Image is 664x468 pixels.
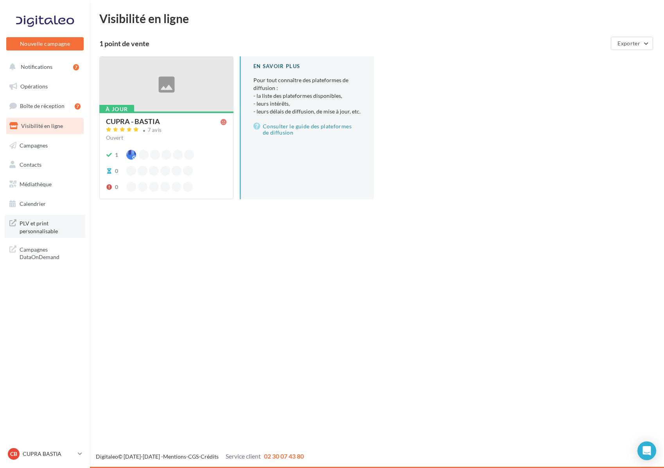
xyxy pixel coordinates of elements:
[611,37,653,50] button: Exporter
[253,92,361,100] li: - la liste des plateformes disponibles,
[5,59,82,75] button: Notifications 7
[253,100,361,108] li: - leurs intérêts,
[5,97,85,114] a: Boîte de réception7
[21,122,63,129] span: Visibilité en ligne
[253,63,361,70] div: En savoir plus
[20,103,65,109] span: Boîte de réception
[637,441,656,460] div: Open Intercom Messenger
[253,108,361,115] li: - leurs délais de diffusion, de mise à jour, etc.
[20,200,46,207] span: Calendrier
[115,183,118,191] div: 0
[20,181,52,187] span: Médiathèque
[73,64,79,70] div: 7
[253,76,361,115] p: Pour tout connaître des plateformes de diffusion :
[617,40,640,47] span: Exporter
[5,78,85,95] a: Opérations
[264,452,304,460] span: 02 30 07 43 80
[20,244,81,261] span: Campagnes DataOnDemand
[20,161,41,168] span: Contacts
[106,126,227,135] a: 7 avis
[6,37,84,50] button: Nouvelle campagne
[75,103,81,110] div: 7
[20,218,81,235] span: PLV et print personnalisable
[5,196,85,212] a: Calendrier
[5,137,85,154] a: Campagnes
[96,453,118,460] a: Digitaleo
[10,450,17,458] span: CB
[163,453,186,460] a: Mentions
[99,13,655,24] div: Visibilité en ligne
[226,452,261,460] span: Service client
[5,241,85,264] a: Campagnes DataOnDemand
[115,151,118,159] div: 1
[20,142,48,148] span: Campagnes
[96,453,304,460] span: © [DATE]-[DATE] - - -
[5,215,85,238] a: PLV et print personnalisable
[106,134,123,141] span: Ouvert
[106,118,160,125] div: CUPRA - BASTIA
[5,176,85,193] a: Médiathèque
[20,83,48,90] span: Opérations
[201,453,219,460] a: Crédits
[6,446,84,461] a: CB CUPRA BASTIA
[115,167,118,175] div: 0
[99,105,134,113] div: À jour
[5,157,85,173] a: Contacts
[188,453,199,460] a: CGS
[21,63,52,70] span: Notifications
[5,118,85,134] a: Visibilité en ligne
[253,122,361,137] a: Consulter le guide des plateformes de diffusion
[23,450,75,458] p: CUPRA BASTIA
[99,40,608,47] div: 1 point de vente
[148,128,162,133] div: 7 avis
